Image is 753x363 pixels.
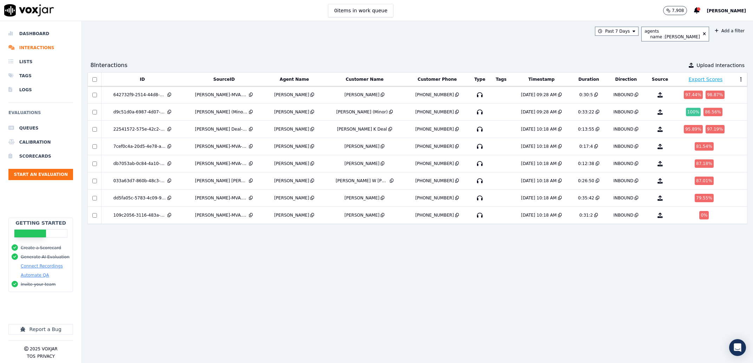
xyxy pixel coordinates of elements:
[578,161,594,166] div: 0:12:38
[707,8,746,13] span: [PERSON_NAME]
[578,109,594,115] div: 0:33:22
[21,272,49,278] button: Automate QA
[686,108,701,116] div: 100 %
[274,109,309,115] div: [PERSON_NAME]
[652,77,668,82] button: Source
[474,77,485,82] button: Type
[8,121,73,135] a: Queues
[213,77,235,82] button: SourceID
[195,178,248,184] div: [PERSON_NAME] [PERSON_NAME]-MVA.wav
[695,142,714,151] div: 81.54 %
[613,161,633,166] div: INBOUND
[695,194,714,202] div: 79.55 %
[345,144,380,149] div: [PERSON_NAME]
[496,77,506,82] button: Tags
[113,126,166,132] div: 22541572-575e-42c2-9ca9-3f6545b4e213
[37,354,55,359] button: Privacy
[195,161,248,166] div: [PERSON_NAME]-MVA-2.wav
[21,282,55,287] button: Invite your team
[27,354,35,359] button: TOS
[336,109,387,115] div: [PERSON_NAME] (Minor)
[415,212,454,218] div: [PHONE_NUMBER]
[521,144,556,149] div: [DATE] 10:18 AM
[684,125,703,133] div: 95.89 %
[8,27,73,41] a: Dashboard
[15,219,66,226] h2: Getting Started
[21,263,63,269] button: Connect Recordings
[8,169,73,180] button: Start an Evaluation
[650,34,700,40] div: name : [PERSON_NAME]
[415,144,454,149] div: [PHONE_NUMBER]
[578,126,594,132] div: 0:13:55
[345,212,380,218] div: [PERSON_NAME]
[695,177,714,185] div: 87.01 %
[274,92,309,98] div: [PERSON_NAME]
[528,77,555,82] button: Timestamp
[195,212,248,218] div: [PERSON_NAME]-MVA.wav
[712,27,747,35] button: Add a filter
[699,211,709,219] div: 0 %
[90,61,127,70] div: 8 Interaction s
[663,6,694,15] button: 7,908
[613,109,633,115] div: INBOUND
[578,195,594,201] div: 0:35:42
[579,92,593,98] div: 0:30:5
[274,144,309,149] div: [PERSON_NAME]
[696,62,745,69] span: Upload Interactions
[346,77,384,82] button: Customer Name
[113,161,166,166] div: db7053ab-0c84-4a10-aea3-20859d5cd640
[415,109,454,115] div: [PHONE_NUMBER]
[8,69,73,83] a: Tags
[8,83,73,97] a: Logs
[8,55,73,69] a: Lists
[707,6,753,15] button: [PERSON_NAME]
[8,149,73,163] a: Scorecards
[521,212,556,218] div: [DATE] 10:18 AM
[595,27,639,36] button: Past 7 Days
[336,178,388,184] div: [PERSON_NAME] W [PERSON_NAME]
[415,195,454,201] div: [PHONE_NUMBER]
[345,92,380,98] div: [PERSON_NAME]
[274,212,309,218] div: [PERSON_NAME]
[113,144,166,149] div: 7cef0c4a-20d5-4e78-ab9c-5812927eb6c5
[274,195,309,201] div: [PERSON_NAME]
[615,77,637,82] button: Direction
[8,41,73,55] a: Interactions
[21,245,61,251] button: Create a Scorecard
[613,195,633,201] div: INBOUND
[113,195,166,201] div: dd5fa05c-5783-4c09-948c-14eb23635622
[521,109,556,115] div: [DATE] 09:28 AM
[703,108,722,116] div: 86.56 %
[613,212,633,218] div: INBOUND
[415,126,454,132] div: [PHONE_NUMBER]
[195,126,248,132] div: [PERSON_NAME] Deal-MVA.wav
[274,161,309,166] div: [PERSON_NAME]
[613,92,633,98] div: INBOUND
[579,212,593,218] div: 0:31:2
[4,4,54,16] img: voxjar logo
[328,4,393,17] button: 0items in work queue
[21,254,70,260] button: Generate AI Evaluation
[641,27,709,41] button: agents name :[PERSON_NAME]
[706,125,725,133] div: 97.19 %
[579,144,593,149] div: 0:17:4
[113,92,166,98] div: 642732f9-2514-44d8-8eb9-3c1e3b9f0c8c
[195,195,248,201] div: [PERSON_NAME]-MVA.wav
[521,178,556,184] div: [DATE] 10:18 AM
[30,346,58,352] p: 2025 Voxjar
[521,161,556,166] div: [DATE] 10:18 AM
[8,135,73,149] a: Calibration
[8,324,73,335] button: Report a Bug
[418,77,457,82] button: Customer Phone
[140,77,145,82] button: ID
[521,195,556,201] div: [DATE] 10:18 AM
[113,212,166,218] div: 109c2056-3116-483a-affc-2685c4ae5f81
[689,76,723,83] button: Export Scores
[280,77,309,82] button: Agent Name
